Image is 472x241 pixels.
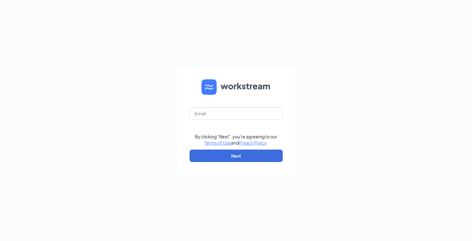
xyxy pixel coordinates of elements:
[190,150,283,162] button: Next
[190,107,283,120] input: Email
[195,133,277,146] div: By clicking "Next", you're agreeing to our and .
[201,79,271,95] img: WS logo and Workstream text
[204,140,231,146] a: Terms of Use
[239,140,266,146] a: Privacy Policy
